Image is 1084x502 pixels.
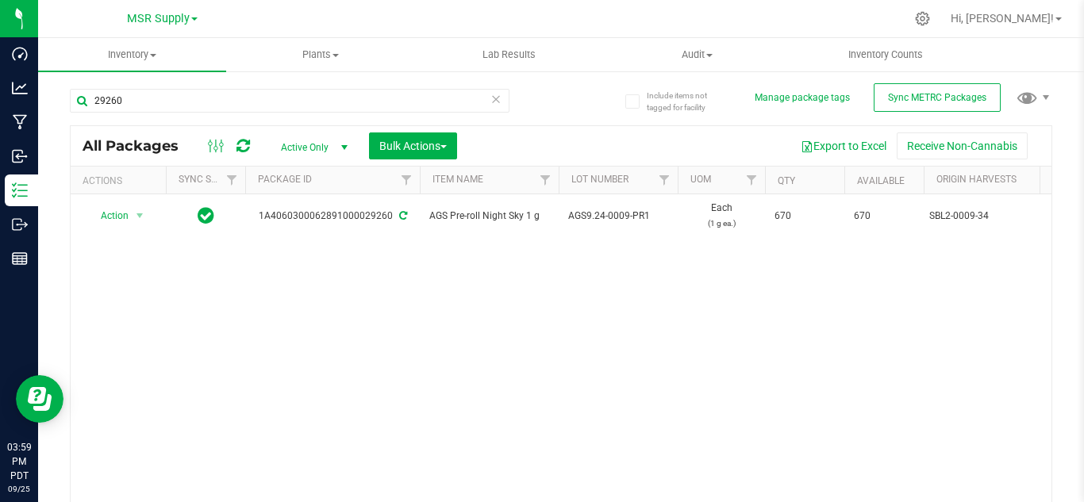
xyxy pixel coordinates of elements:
[16,375,63,423] iframe: Resource center
[179,174,240,185] a: Sync Status
[394,167,420,194] a: Filter
[70,89,509,113] input: Search Package ID, Item Name, SKU, Lot or Part Number...
[791,38,979,71] a: Inventory Counts
[936,174,1017,185] a: Origin Harvests
[888,92,986,103] span: Sync METRC Packages
[532,167,559,194] a: Filter
[414,38,602,71] a: Lab Results
[198,205,214,227] span: In Sync
[432,174,483,185] a: Item Name
[86,205,129,227] span: Action
[7,483,31,495] p: 09/25
[571,174,628,185] a: Lot Number
[258,174,312,185] a: Package ID
[130,205,150,227] span: select
[12,148,28,164] inline-svg: Inbound
[778,175,795,186] a: Qty
[568,209,668,224] span: AGS9.24-0009-PR1
[12,80,28,96] inline-svg: Analytics
[775,209,835,224] span: 670
[647,90,726,113] span: Include items not tagged for facility
[369,132,457,159] button: Bulk Actions
[227,48,413,62] span: Plants
[604,48,790,62] span: Audit
[490,89,502,109] span: Clear
[127,12,190,25] span: MSR Supply
[951,12,1054,25] span: Hi, [PERSON_NAME]!
[929,209,1078,224] div: Value 1: SBL2-0009-34
[83,137,194,155] span: All Packages
[755,91,850,105] button: Manage package tags
[226,38,414,71] a: Plants
[857,175,905,186] a: Available
[874,83,1001,112] button: Sync METRC Packages
[827,48,944,62] span: Inventory Counts
[687,216,755,231] p: (1 g ea.)
[12,251,28,266] inline-svg: Reports
[690,174,711,185] a: UOM
[38,48,226,62] span: Inventory
[739,167,765,194] a: Filter
[38,38,226,71] a: Inventory
[603,38,791,71] a: Audit
[12,46,28,62] inline-svg: Dashboard
[687,201,755,231] span: Each
[429,209,549,224] span: AGS Pre-roll Night Sky 1 g
[243,209,422,224] div: 1A4060300062891000029260
[379,140,447,152] span: Bulk Actions
[7,440,31,483] p: 03:59 PM PDT
[854,209,914,224] span: 670
[83,175,160,186] div: Actions
[790,132,897,159] button: Export to Excel
[652,167,678,194] a: Filter
[913,11,932,26] div: Manage settings
[461,48,557,62] span: Lab Results
[12,217,28,232] inline-svg: Outbound
[219,167,245,194] a: Filter
[12,182,28,198] inline-svg: Inventory
[12,114,28,130] inline-svg: Manufacturing
[397,210,407,221] span: Sync from Compliance System
[897,132,1028,159] button: Receive Non-Cannabis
